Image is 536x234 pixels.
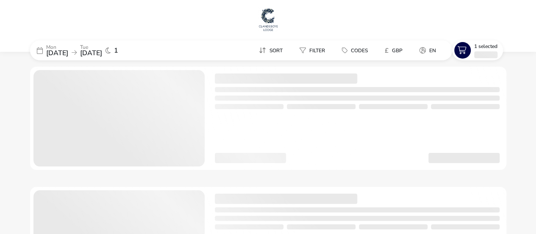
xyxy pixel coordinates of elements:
naf-pibe-menu-bar-item: en [413,44,446,56]
span: 1 Selected [474,43,497,50]
span: [DATE] [80,48,102,58]
p: Mon [46,45,68,50]
naf-pibe-menu-bar-item: Sort [252,44,293,56]
button: Codes [335,44,375,56]
naf-pibe-menu-bar-item: Codes [335,44,378,56]
span: [DATE] [46,48,68,58]
span: en [429,47,436,54]
span: GBP [392,47,403,54]
naf-pibe-menu-bar-item: £GBP [378,44,413,56]
naf-pibe-menu-bar-item: Filter [293,44,335,56]
span: Filter [309,47,325,54]
p: Tue [80,45,102,50]
button: en [413,44,443,56]
button: Sort [252,44,289,56]
span: 1 [114,47,118,54]
span: Sort [269,47,283,54]
div: Mon[DATE]Tue[DATE]1 [30,40,157,60]
button: Filter [293,44,332,56]
button: 1 Selected [452,40,503,60]
naf-pibe-menu-bar-item: 1 Selected [452,40,506,60]
img: Main Website [258,7,279,32]
span: Codes [351,47,368,54]
i: £ [385,46,389,55]
button: £GBP [378,44,409,56]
